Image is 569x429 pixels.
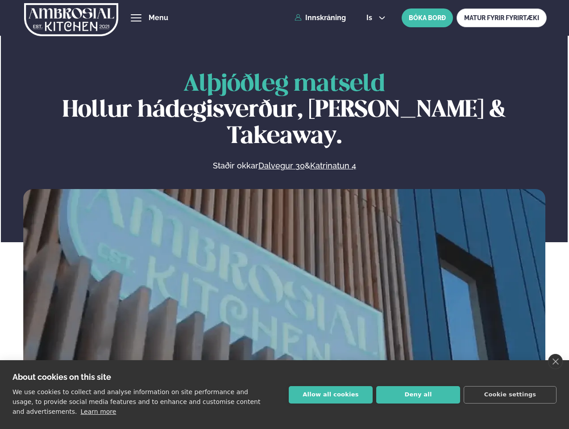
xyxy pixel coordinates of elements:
button: hamburger [131,13,141,23]
span: is [366,14,375,21]
a: close [548,354,563,369]
p: Staðir okkar & [116,160,453,171]
button: Cookie settings [464,386,557,404]
strong: About cookies on this site [12,372,111,382]
button: BÓKA BORÐ [402,8,453,27]
img: logo [24,1,118,38]
button: Allow all cookies [289,386,373,404]
span: Alþjóðleg matseld [183,73,385,96]
a: MATUR FYRIR FYRIRTÆKI [457,8,547,27]
a: Learn more [81,408,116,415]
button: is [359,14,393,21]
p: We use cookies to collect and analyse information on site performance and usage, to provide socia... [12,388,260,415]
a: Dalvegur 30 [258,160,305,171]
button: Deny all [376,386,460,404]
h1: Hollur hádegisverður, [PERSON_NAME] & Takeaway. [23,71,545,150]
a: Innskráning [295,14,346,22]
a: Katrinatun 4 [310,160,356,171]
